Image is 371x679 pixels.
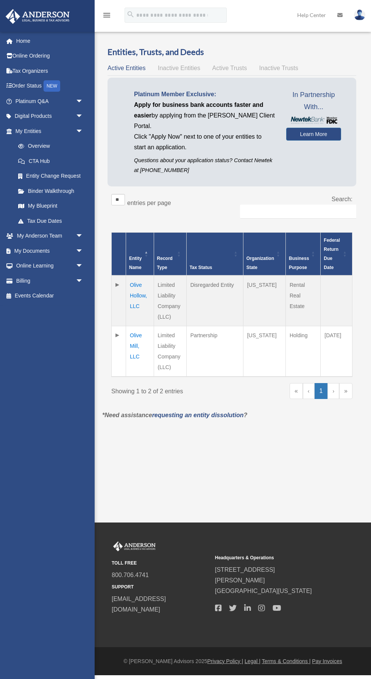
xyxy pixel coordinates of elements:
td: Limited Liability Company (LLC) [154,275,186,326]
small: Headquarters & Operations [215,554,313,562]
a: [STREET_ADDRESS][PERSON_NAME] [215,566,275,584]
p: Questions about your application status? Contact Newtek at [PHONE_NUMBER] [134,156,275,175]
a: Platinum Q&Aarrow_drop_down [5,94,95,109]
a: 1 [315,383,328,399]
a: Home [5,33,95,48]
h3: Entities, Trusts, and Deeds [108,46,356,58]
span: arrow_drop_down [76,243,91,259]
a: First [290,383,303,399]
th: Tax Status: Activate to sort [186,233,243,276]
a: My Blueprint [11,199,91,214]
p: by applying from the [PERSON_NAME] Client Portal. [134,100,275,131]
a: Binder Walkthrough [11,183,91,199]
td: [US_STATE] [243,275,285,326]
span: Tax Status [190,265,212,270]
label: entries per page [127,200,171,206]
a: Events Calendar [5,288,95,304]
span: Active Entities [108,65,145,71]
a: requesting an entity dissolution [152,412,244,418]
a: Privacy Policy | [207,658,243,664]
span: arrow_drop_down [76,94,91,109]
p: Click "Apply Now" next to one of your entities to start an application. [134,131,275,153]
th: Business Purpose: Activate to sort [285,233,320,276]
span: In Partnership With... [286,89,341,113]
a: Online Learningarrow_drop_down [5,258,95,274]
td: Disregarded Entity [186,275,243,326]
a: My Entitiesarrow_drop_down [5,124,91,139]
span: Entity Name [129,256,142,270]
a: Previous [303,383,315,399]
td: Rental Real Estate [285,275,320,326]
a: Terms & Conditions | [262,658,311,664]
a: My Documentsarrow_drop_down [5,243,95,258]
span: Record Type [157,256,173,270]
td: Olive Hollow, LLC [126,275,154,326]
div: NEW [44,80,60,92]
small: TOLL FREE [112,559,210,567]
span: arrow_drop_down [76,228,91,244]
a: [EMAIL_ADDRESS][DOMAIN_NAME] [112,596,166,613]
img: Anderson Advisors Platinum Portal [3,9,72,24]
td: Limited Liability Company (LLC) [154,326,186,377]
a: Tax Due Dates [11,213,91,228]
a: Online Ordering [5,48,95,64]
span: Apply for business bank accounts faster and easier [134,102,263,119]
th: Record Type: Activate to sort [154,233,186,276]
a: Overview [11,139,87,154]
img: User Pic [354,9,365,20]
a: CTA Hub [11,153,91,169]
td: [DATE] [321,326,352,377]
small: SUPPORT [112,583,210,591]
span: Business Purpose [289,256,309,270]
a: [GEOGRAPHIC_DATA][US_STATE] [215,588,312,594]
a: Legal | [245,658,260,664]
th: Federal Return Due Date: Activate to sort [321,233,352,276]
th: Entity Name: Activate to invert sorting [126,233,154,276]
td: Partnership [186,326,243,377]
a: Next [327,383,339,399]
a: Tax Organizers [5,63,95,78]
span: arrow_drop_down [76,258,91,274]
a: 800.706.4741 [112,572,149,578]
a: Pay Invoices [312,658,342,664]
em: *Need assistance ? [102,412,247,418]
a: Digital Productsarrow_drop_down [5,109,95,124]
th: Organization State: Activate to sort [243,233,285,276]
a: My Anderson Teamarrow_drop_down [5,228,95,244]
span: arrow_drop_down [76,109,91,124]
label: Search: [332,196,352,202]
span: Organization State [246,256,274,270]
span: arrow_drop_down [76,124,91,139]
i: menu [102,11,111,20]
span: arrow_drop_down [76,273,91,289]
a: Last [339,383,352,399]
td: Olive Mill, LLC [126,326,154,377]
td: [US_STATE] [243,326,285,377]
span: Active Trusts [212,65,247,71]
div: © [PERSON_NAME] Advisors 2025 [95,657,371,666]
a: Order StatusNEW [5,78,95,94]
p: Platinum Member Exclusive: [134,89,275,100]
span: Inactive Entities [158,65,200,71]
span: Federal Return Due Date [324,238,340,270]
a: Learn More [286,128,341,141]
span: Inactive Trusts [259,65,298,71]
img: NewtekBankLogoSM.png [290,117,337,124]
div: Showing 1 to 2 of 2 entries [111,383,226,397]
a: Entity Change Request [11,169,91,184]
a: menu [102,13,111,20]
i: search [126,10,135,19]
td: Holding [285,326,320,377]
img: Anderson Advisors Platinum Portal [112,541,157,551]
a: Billingarrow_drop_down [5,273,95,288]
